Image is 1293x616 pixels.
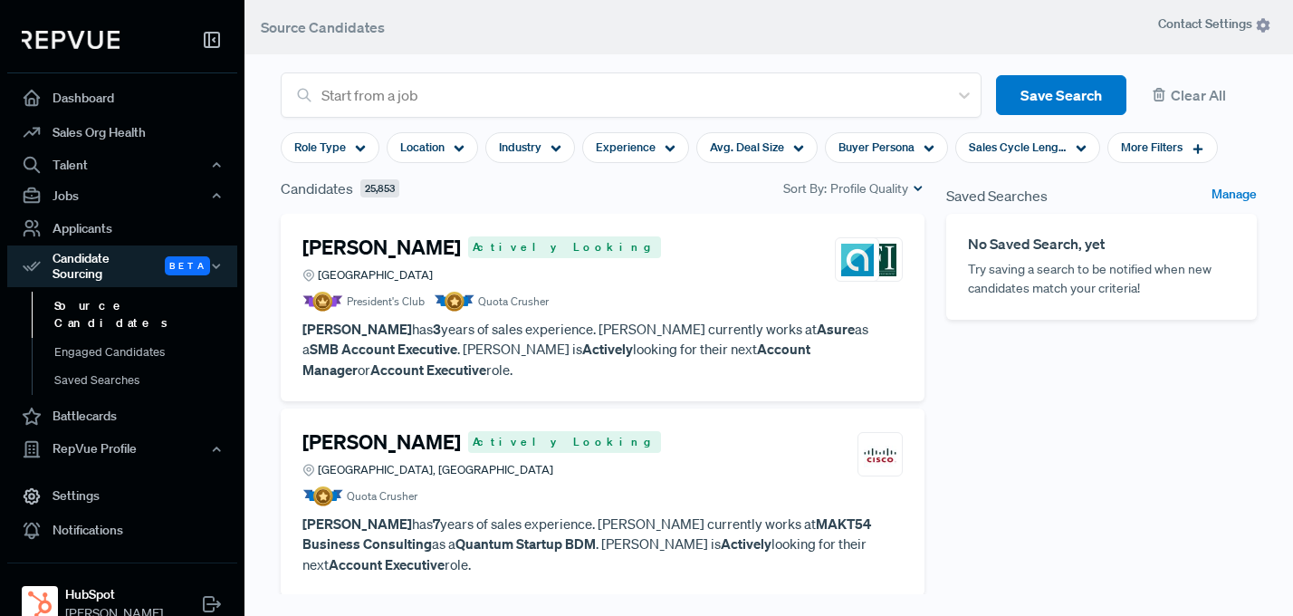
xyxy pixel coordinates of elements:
[1212,185,1257,207] a: Manage
[968,260,1235,298] p: Try saving a search to be notified when new candidates match your criteria!
[7,399,237,434] a: Battlecards
[7,149,237,180] button: Talent
[841,244,874,276] img: Asure
[302,292,343,312] img: President Badge
[7,115,237,149] a: Sales Org Health
[400,139,445,156] span: Location
[302,514,903,575] p: has years of sales experience. [PERSON_NAME] currently works at as a . [PERSON_NAME] is looking f...
[864,438,896,471] img: Cisco Systems
[783,179,924,198] div: Sort By:
[468,236,661,258] span: Actively Looking
[478,294,549,310] span: Quota Crusher
[32,366,262,395] a: Saved Searches
[7,180,237,211] button: Jobs
[302,430,461,454] h4: [PERSON_NAME]
[434,292,474,312] img: Quota Badge
[281,178,353,199] span: Candidates
[329,555,445,573] strong: Account Executive
[294,139,346,156] span: Role Type
[468,431,661,453] span: Actively Looking
[310,340,457,358] strong: SMB Account Executive
[7,81,237,115] a: Dashboard
[721,534,771,553] strong: Actively
[360,179,399,198] span: 25,853
[302,340,810,379] strong: Account Manager
[32,338,262,367] a: Engaged Candidates
[582,340,633,358] strong: Actively
[302,319,903,380] p: has years of sales experience. [PERSON_NAME] currently works at as a . [PERSON_NAME] is looking f...
[433,515,440,533] strong: 7
[7,245,237,287] div: Candidate Sourcing
[7,211,237,245] a: Applicants
[302,320,412,338] strong: [PERSON_NAME]
[7,479,237,514] a: Settings
[968,236,1235,253] h6: No Saved Search, yet
[455,534,596,553] strong: Quantum Startup BDM
[7,434,237,465] button: RepVue Profile
[817,320,855,338] strong: Asure
[596,139,656,156] span: Experience
[864,244,896,276] img: Fisher Investments
[1121,139,1183,156] span: More Filters
[302,486,343,506] img: Quota Badge
[370,361,486,379] strong: Account Executive
[318,266,433,284] span: [GEOGRAPHIC_DATA]
[318,461,553,478] span: [GEOGRAPHIC_DATA], [GEOGRAPHIC_DATA]
[302,515,412,533] strong: [PERSON_NAME]
[1158,14,1271,34] span: Contact Settings
[1141,75,1257,116] button: Clear All
[261,18,385,36] span: Source Candidates
[499,139,541,156] span: Industry
[347,294,425,310] span: President's Club
[22,31,120,49] img: RepVue
[710,139,784,156] span: Avg. Deal Size
[165,256,210,275] span: Beta
[969,139,1067,156] span: Sales Cycle Length
[830,179,908,198] span: Profile Quality
[838,139,915,156] span: Buyer Persona
[347,488,417,505] span: Quota Crusher
[7,245,237,287] button: Candidate Sourcing Beta
[302,236,461,259] h4: [PERSON_NAME]
[946,185,1048,207] span: Saved Searches
[433,320,441,338] strong: 3
[32,292,262,338] a: Source Candidates
[996,75,1126,116] button: Save Search
[65,585,163,604] strong: HubSpot
[7,514,237,548] a: Notifications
